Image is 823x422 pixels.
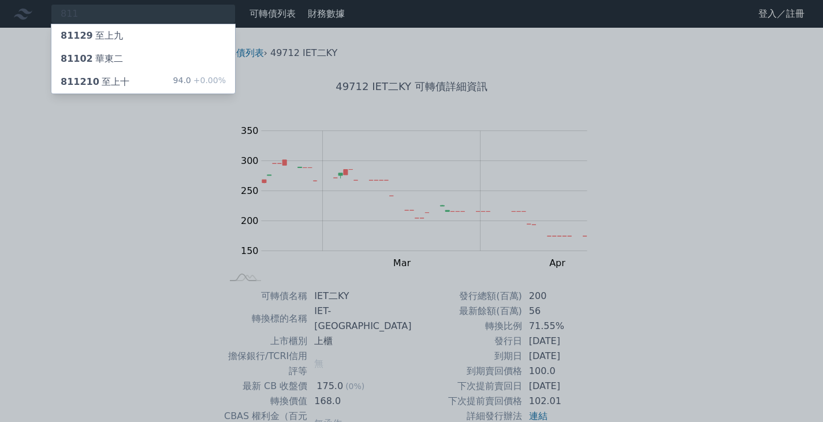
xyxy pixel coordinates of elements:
span: 81102 [61,53,93,64]
span: 81129 [61,30,93,41]
div: 至上九 [61,29,123,43]
span: +0.00% [191,76,226,85]
div: 94.0 [173,75,226,89]
a: 81129至上九 [51,24,235,47]
a: 811210至上十 94.0+0.00% [51,70,235,94]
div: 華東二 [61,52,123,66]
a: 81102華東二 [51,47,235,70]
span: 811210 [61,76,99,87]
div: 至上十 [61,75,129,89]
